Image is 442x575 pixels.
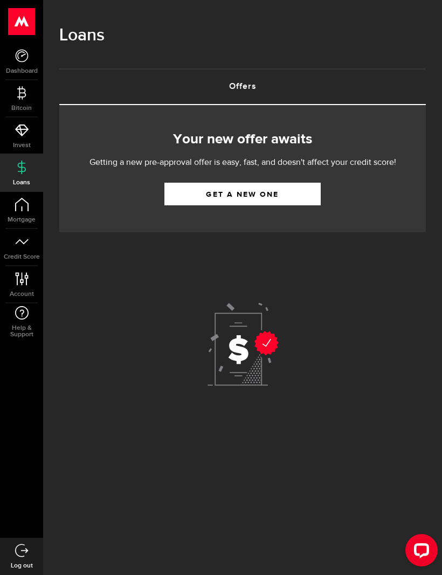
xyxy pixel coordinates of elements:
h2: Your new offer awaits [75,128,410,151]
a: Offers [59,70,426,104]
ul: Tabs Navigation [59,68,426,105]
p: Getting a new pre-approval offer is easy, fast, and doesn't affect your credit score! [75,156,410,169]
h1: Loans [59,22,426,50]
iframe: LiveChat chat widget [397,530,442,575]
a: Get a new one [164,183,321,205]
